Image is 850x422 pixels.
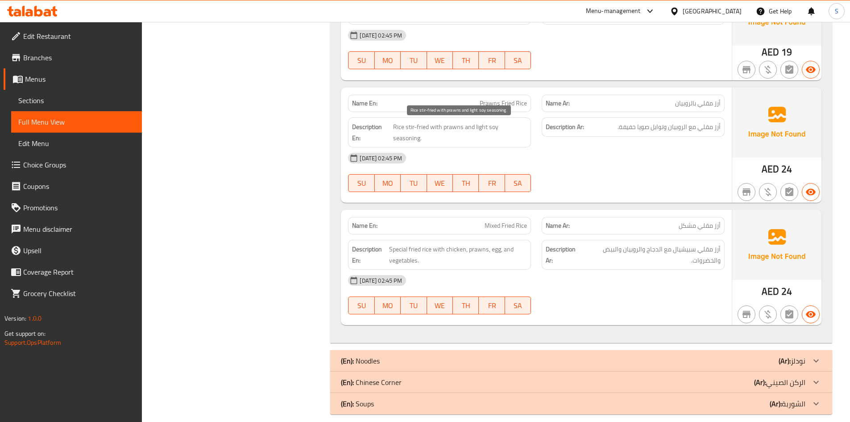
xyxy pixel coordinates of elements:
button: TH [453,297,479,314]
strong: Name Ar: [546,99,570,108]
span: Rice stir-fried with prawns and light soy seasoning. [393,121,527,143]
a: Edit Restaurant [4,25,142,47]
span: AED [762,283,779,300]
span: [DATE] 02:45 PM [356,154,406,163]
span: 24 [781,160,792,178]
button: SU [348,297,374,314]
span: 19 [781,43,792,61]
b: (En): [341,397,354,410]
button: TU [401,51,427,69]
a: Upsell [4,240,142,261]
a: Full Menu View [11,111,142,133]
span: SA [509,299,527,312]
strong: Description En: [352,244,387,266]
span: WE [431,54,449,67]
div: Menu-management [586,6,641,17]
span: Coverage Report [23,267,135,277]
p: Chinese Corner [341,377,402,388]
span: AED [762,160,779,178]
p: Soups [341,398,374,409]
span: Branches [23,52,135,63]
button: WE [427,297,453,314]
button: WE [427,174,453,192]
span: Sections [18,95,135,106]
span: FR [482,299,501,312]
span: MO [378,299,397,312]
button: FR [479,51,505,69]
span: TH [456,54,475,67]
span: TH [456,177,475,190]
div: (En): Soups(Ar):الشوربة [330,393,832,414]
button: Not has choices [780,305,798,323]
button: Not branch specific item [738,305,755,323]
span: Prawns Fried Rice [480,99,527,108]
span: Menus [25,74,135,84]
strong: Name En: [352,221,377,230]
div: [GEOGRAPHIC_DATA] [683,6,742,16]
span: SA [509,177,527,190]
button: Available [802,305,820,323]
button: Purchased item [759,183,777,201]
a: Support.OpsPlatform [4,337,61,348]
a: Choice Groups [4,154,142,175]
button: SA [505,297,531,314]
button: MO [375,174,401,192]
a: Grocery Checklist [4,283,142,304]
span: أرز مقلي سبيشيال مع الدجاج والروبيان والبيض والخضروات. [583,244,721,266]
div: (En): Noodles(Ar):نودلز [330,350,832,372]
button: Not has choices [780,61,798,79]
span: SU [352,54,371,67]
span: FR [482,177,501,190]
button: TH [453,51,479,69]
span: Grocery Checklist [23,288,135,299]
span: FR [482,54,501,67]
span: 1.0.0 [28,313,41,324]
img: Ae5nvW7+0k+MAAAAAElFTkSuQmCC [732,210,821,280]
button: FR [479,174,505,192]
span: أرز مقلي بالروبيان [675,99,721,108]
span: Coupons [23,181,135,192]
a: Menu disclaimer [4,218,142,240]
button: Available [802,183,820,201]
strong: Name En: [352,99,377,108]
button: TU [401,174,427,192]
span: Choice Groups [23,159,135,170]
button: Purchased item [759,61,777,79]
b: (Ar): [770,397,782,410]
button: SU [348,51,374,69]
strong: Description Ar: [546,244,581,266]
div: (En): Chinese Corner(Ar):الركن الصيني [330,372,832,393]
button: Not has choices [780,183,798,201]
img: Ae5nvW7+0k+MAAAAAElFTkSuQmCC [732,88,821,157]
span: MO [378,54,397,67]
a: Promotions [4,197,142,218]
strong: Description En: [352,121,391,143]
b: (En): [341,376,354,389]
p: Noodles [341,355,380,366]
span: 24 [781,283,792,300]
a: Menus [4,68,142,90]
span: TU [404,299,423,312]
button: SA [505,51,531,69]
button: TH [453,174,479,192]
span: Full Menu View [18,117,135,127]
strong: Name Ar: [546,221,570,230]
p: الشوربة [770,398,805,409]
span: Menu disclaimer [23,224,135,234]
span: Version: [4,313,26,324]
p: الركن الصيني [754,377,805,388]
span: أرز مقلي مع الروبيان وتوابل صويا خفيفة. [618,121,721,133]
button: FR [479,297,505,314]
a: Coverage Report [4,261,142,283]
span: MO [378,177,397,190]
span: Edit Restaurant [23,31,135,42]
span: TU [404,54,423,67]
span: Promotions [23,202,135,213]
span: S [835,6,838,16]
a: Branches [4,47,142,68]
b: (Ar): [754,376,766,389]
span: SU [352,299,371,312]
button: TU [401,297,427,314]
button: SU [348,174,374,192]
a: Edit Menu [11,133,142,154]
